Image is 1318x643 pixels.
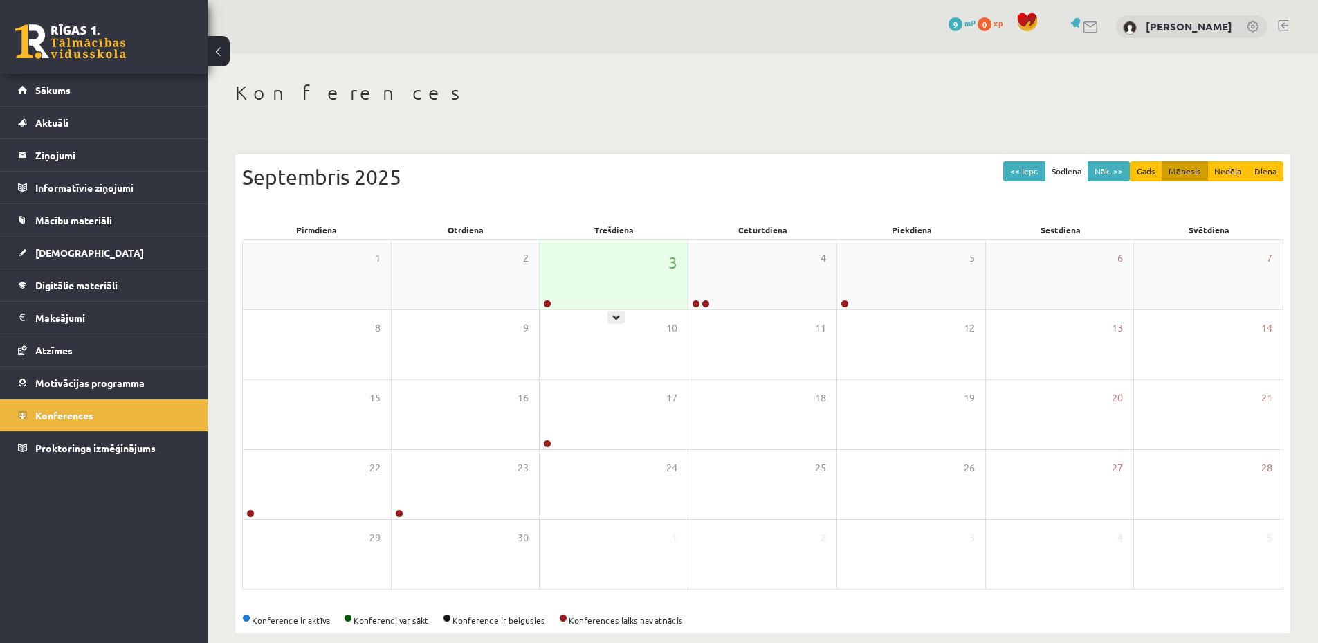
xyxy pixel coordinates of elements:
[18,204,190,236] a: Mācību materiāli
[964,320,975,336] span: 12
[35,116,68,129] span: Aktuāli
[369,390,381,406] span: 15
[837,220,986,239] div: Piekdiena
[815,390,826,406] span: 18
[978,17,991,31] span: 0
[821,251,826,266] span: 4
[35,246,144,259] span: [DEMOGRAPHIC_DATA]
[666,390,677,406] span: 17
[369,530,381,545] span: 29
[518,530,529,545] span: 30
[1112,460,1123,476] span: 27
[666,460,677,476] span: 24
[540,220,688,239] div: Trešdiena
[375,320,381,336] span: 8
[1267,530,1272,545] span: 5
[666,320,677,336] span: 10
[369,460,381,476] span: 22
[1247,161,1283,181] button: Diena
[523,251,529,266] span: 2
[18,432,190,464] a: Proktoringa izmēģinājums
[35,442,156,454] span: Proktoringa izmēģinājums
[949,17,962,31] span: 9
[235,81,1290,105] h1: Konferences
[994,17,1003,28] span: xp
[1261,320,1272,336] span: 14
[518,460,529,476] span: 23
[1112,320,1123,336] span: 13
[18,334,190,366] a: Atzīmes
[969,530,975,545] span: 3
[821,530,826,545] span: 2
[35,344,73,356] span: Atzīmes
[18,269,190,301] a: Digitālie materiāli
[18,139,190,171] a: Ziņojumi
[35,84,71,96] span: Sākums
[964,17,976,28] span: mP
[35,409,93,422] span: Konferences
[18,107,190,138] a: Aktuāli
[1162,161,1208,181] button: Mēnesis
[35,214,112,226] span: Mācību materiāli
[1088,161,1130,181] button: Nāk. >>
[672,530,677,545] span: 1
[242,614,1283,626] div: Konference ir aktīva Konferenci var sākt Konference ir beigusies Konferences laiks nav atnācis
[1261,460,1272,476] span: 28
[35,302,190,334] legend: Maksājumi
[35,139,190,171] legend: Ziņojumi
[35,279,118,291] span: Digitālie materiāli
[964,460,975,476] span: 26
[18,399,190,431] a: Konferences
[1045,161,1088,181] button: Šodiena
[668,251,677,274] span: 3
[375,251,381,266] span: 1
[518,390,529,406] span: 16
[35,377,145,389] span: Motivācijas programma
[688,220,837,239] div: Ceturtdiena
[1112,390,1123,406] span: 20
[969,251,975,266] span: 5
[949,17,976,28] a: 9 mP
[1123,21,1137,35] img: Nataļja Novikova
[1117,251,1123,266] span: 6
[815,460,826,476] span: 25
[1117,530,1123,545] span: 4
[15,24,126,59] a: Rīgas 1. Tālmācības vidusskola
[1207,161,1248,181] button: Nedēļa
[1130,161,1162,181] button: Gads
[18,302,190,334] a: Maksājumi
[1267,251,1272,266] span: 7
[242,161,1283,192] div: Septembris 2025
[18,367,190,399] a: Motivācijas programma
[1003,161,1045,181] button: << Iepr.
[523,320,529,336] span: 9
[35,172,190,203] legend: Informatīvie ziņojumi
[1135,220,1283,239] div: Svētdiena
[964,390,975,406] span: 19
[815,320,826,336] span: 11
[18,172,190,203] a: Informatīvie ziņojumi
[242,220,391,239] div: Pirmdiena
[1146,19,1232,33] a: [PERSON_NAME]
[391,220,540,239] div: Otrdiena
[986,220,1135,239] div: Sestdiena
[1261,390,1272,406] span: 21
[18,74,190,106] a: Sākums
[18,237,190,269] a: [DEMOGRAPHIC_DATA]
[978,17,1009,28] a: 0 xp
